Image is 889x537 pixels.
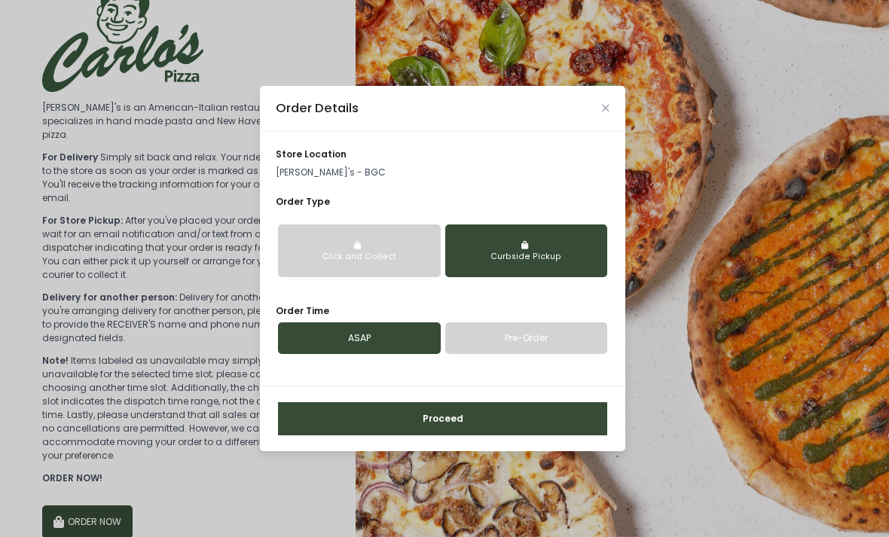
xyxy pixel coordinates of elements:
[276,99,359,118] div: Order Details
[276,148,347,160] span: store location
[288,251,431,263] div: Click and Collect
[278,224,441,277] button: Click and Collect
[278,322,441,354] a: ASAP
[276,304,329,317] span: Order Time
[602,105,609,112] button: Close
[276,166,609,179] p: [PERSON_NAME]'s - BGC
[278,402,607,435] button: Proceed
[445,224,608,277] button: Curbside Pickup
[455,251,598,263] div: Curbside Pickup
[276,195,330,208] span: Order Type
[445,322,608,354] a: Pre-Order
